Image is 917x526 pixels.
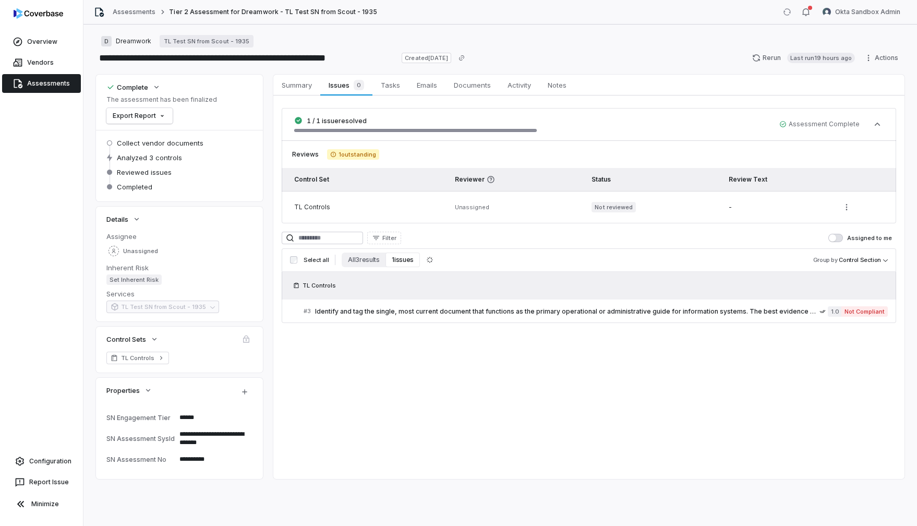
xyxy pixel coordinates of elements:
[106,435,175,443] div: SN Assessment SysId
[450,78,495,92] span: Documents
[277,78,316,92] span: Summary
[402,53,451,63] span: Created [DATE]
[106,456,175,463] div: SN Assessment No
[307,117,367,125] span: 1 / 1 issue resolved
[503,78,535,92] span: Activity
[342,253,385,267] button: All 3 results
[813,256,838,264] span: Group by
[290,256,297,264] input: Select all
[106,289,252,298] dt: Services
[354,80,364,90] span: 0
[327,149,379,160] span: 1 outstanding
[292,150,319,159] span: Reviews
[304,300,888,323] a: #3Identify and tag the single, most current document that functions as the primary operational or...
[103,78,164,97] button: Complete
[106,263,252,272] dt: Inherent Risk
[106,214,128,224] span: Details
[123,247,158,255] span: Unassigned
[106,82,148,92] div: Complete
[828,306,841,317] span: 1.0
[544,78,571,92] span: Notes
[787,53,855,63] span: Last run 19 hours ago
[828,234,843,242] button: Assigned to me
[367,232,401,244] button: Filter
[103,330,162,349] button: Control Sets
[106,352,169,364] a: TL Controls
[729,175,767,183] span: Review Text
[106,414,175,422] div: SN Engagement Tier
[4,473,79,492] button: Report Issue
[455,175,575,184] span: Reviewer
[303,281,336,290] span: TL Controls
[103,210,144,229] button: Details
[121,354,154,362] span: TL Controls
[294,203,438,211] div: TL Controls
[592,202,635,212] span: Not reviewed
[160,35,254,47] a: TL Test SN from Scout - 1935
[106,95,217,104] p: The assessment has been finalized
[413,78,441,92] span: Emails
[592,175,611,183] span: Status
[385,253,419,267] button: 1 issues
[4,452,79,471] a: Configuration
[304,307,311,315] span: # 3
[746,50,861,66] button: RerunLast run19 hours ago
[113,8,155,16] a: Assessments
[106,274,162,285] span: Set Inherent Risk
[106,386,140,395] span: Properties
[861,50,904,66] button: Actions
[823,8,831,16] img: Okta Sandbox Admin avatar
[14,8,63,19] img: logo-D7KZi-bG.svg
[117,138,203,148] span: Collect vendor documents
[2,53,81,72] a: Vendors
[382,234,396,242] span: Filter
[455,204,489,211] span: Unassigned
[779,120,860,128] span: Assessment Complete
[324,78,368,92] span: Issues
[117,153,182,162] span: Analyzed 3 controls
[4,494,79,515] button: Minimize
[2,32,81,51] a: Overview
[729,203,822,211] div: -
[98,32,154,51] button: DDreamwork
[169,8,377,16] span: Tier 2 Assessment for Dreamwork - TL Test SN from Scout - 1935
[841,306,888,317] span: Not Compliant
[116,37,151,45] span: Dreamwork
[452,49,471,67] button: Copy link
[117,168,172,177] span: Reviewed issues
[835,8,900,16] span: Okta Sandbox Admin
[377,78,404,92] span: Tasks
[106,108,173,124] button: Export Report
[816,4,907,20] button: Okta Sandbox Admin avatarOkta Sandbox Admin
[315,307,819,316] span: Identify and tag the single, most current document that functions as the primary operational or a...
[828,234,892,242] label: Assigned to me
[106,334,146,344] span: Control Sets
[103,381,155,400] button: Properties
[117,182,152,192] span: Completed
[294,175,329,183] span: Control Set
[106,232,252,241] dt: Assignee
[304,256,329,264] span: Select all
[2,74,81,93] a: Assessments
